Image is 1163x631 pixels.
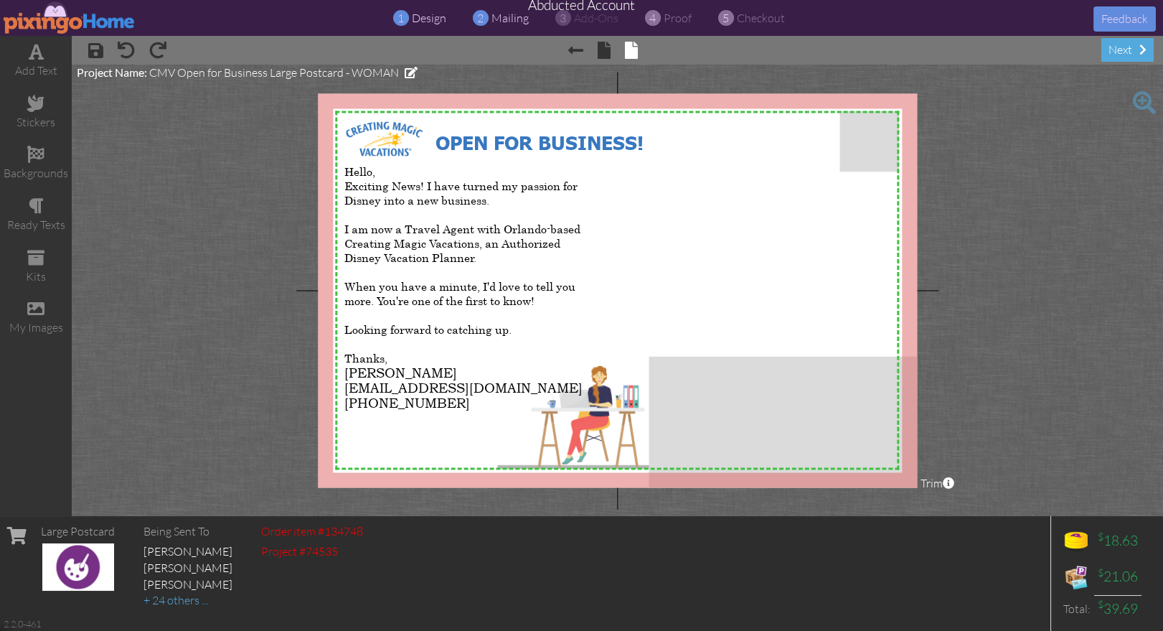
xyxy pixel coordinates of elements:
[477,10,484,27] span: 2
[4,617,41,630] div: 2.2.0-461
[344,380,583,396] span: [EMAIL_ADDRESS][DOMAIN_NAME]
[346,122,423,156] img: 20220829-192115-a085b051a3c4-1000.png
[143,561,232,575] span: [PERSON_NAME]
[435,128,644,154] span: OPEN FOR BUSINESS!
[1101,38,1154,62] div: next
[4,1,136,34] img: pixingo logo
[1093,6,1156,32] button: Feedback
[344,164,375,179] span: Hello,
[1094,523,1141,559] td: 18.63
[143,592,232,609] div: + 24 others ...
[1058,595,1094,622] td: Total:
[42,543,114,591] img: create-your-own-landscape.jpg
[649,10,656,27] span: 4
[664,11,692,25] span: proof
[412,11,446,25] span: design
[261,523,363,540] div: Order item #134748
[1062,563,1091,592] img: expense-icon.png
[261,543,363,560] div: Project #74535
[143,544,232,558] span: [PERSON_NAME]
[1098,530,1103,543] sup: $
[920,475,954,492] span: Trim
[41,523,115,540] div: Large Postcard
[77,65,147,79] span: Project Name:
[344,179,580,365] span: Exciting News! I have turned my passion for Disney into a new business. I am now a Travel Agent w...
[1098,598,1103,610] sup: $
[722,10,729,27] span: 5
[1094,595,1141,622] td: 39.69
[344,365,457,380] span: [PERSON_NAME]
[344,396,470,411] span: [PHONE_NUMBER]
[498,365,672,469] img: 20220829-194227-30a0e5e1b274-1000.png
[574,11,618,25] span: add-ons
[737,11,785,25] span: checkout
[397,10,404,27] span: 1
[143,523,232,540] div: Being Sent To
[143,577,232,592] span: [PERSON_NAME]
[491,11,529,25] span: mailing
[1094,559,1141,595] td: 21.06
[149,65,399,80] span: CMV Open for Business Large Postcard - WOMAN
[1098,566,1103,579] sup: $
[1062,527,1091,556] img: points-icon.png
